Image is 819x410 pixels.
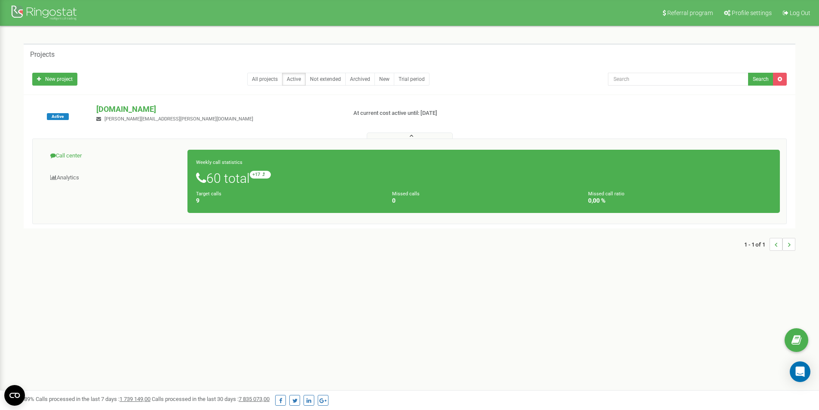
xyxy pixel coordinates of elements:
nav: ... [744,229,795,259]
a: Archived [345,73,375,86]
a: Active [282,73,306,86]
p: [DOMAIN_NAME] [96,104,339,115]
a: New project [32,73,77,86]
span: Log Out [790,9,810,16]
span: Calls processed in the last 30 days : [152,396,270,402]
small: Target calls [196,191,221,197]
h5: Projects [30,51,55,59]
small: Missed calls [392,191,420,197]
button: Search [748,73,773,86]
small: Missed call ratio [588,191,624,197]
a: Not extended [305,73,346,86]
span: [PERSON_NAME][EMAIL_ADDRESS][PERSON_NAME][DOMAIN_NAME] [104,116,253,122]
a: Call center [39,145,188,166]
h4: 0 [392,197,575,204]
h4: 9 [196,197,379,204]
h1: 60 total [196,171,771,185]
h4: 0,00 % [588,197,771,204]
small: Weekly call statistics [196,160,242,165]
span: Calls processed in the last 7 days : [36,396,150,402]
u: 1 739 149,00 [120,396,150,402]
a: All projects [247,73,282,86]
small: +17 [250,171,271,179]
a: Trial period [394,73,429,86]
span: Profile settings [732,9,772,16]
a: New [374,73,394,86]
div: Open Intercom Messenger [790,361,810,382]
a: Analytics [39,167,188,188]
u: 7 835 073,00 [239,396,270,402]
span: 1 - 1 of 1 [744,238,770,251]
input: Search [608,73,748,86]
p: At current cost active until: [DATE] [353,109,532,117]
button: Open CMP widget [4,385,25,406]
span: Active [47,113,69,120]
span: Referral program [667,9,713,16]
